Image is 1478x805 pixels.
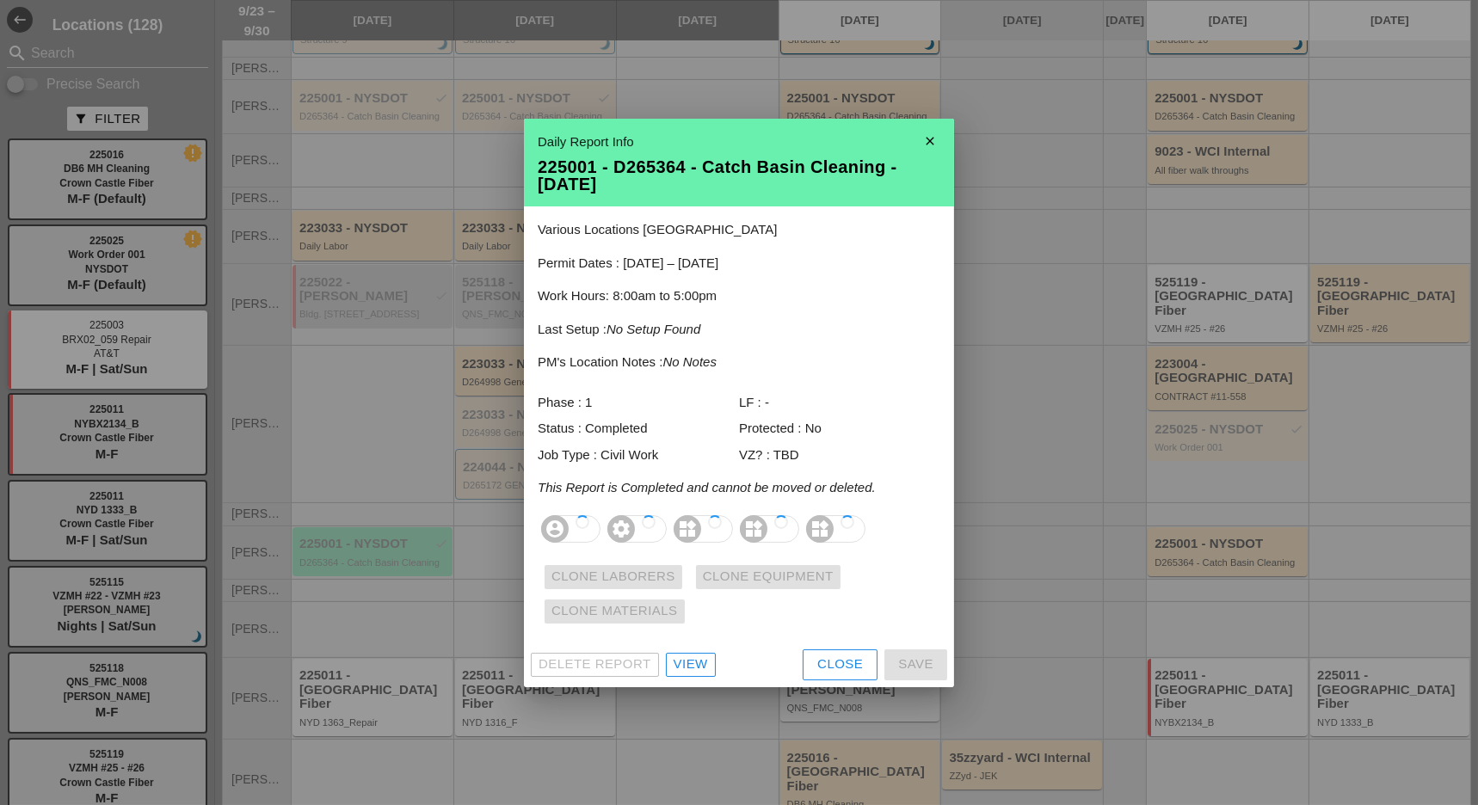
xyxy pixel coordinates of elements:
div: Protected : No [739,419,940,439]
a: View [666,653,716,677]
div: Daily Report Info [538,132,940,152]
i: No Notes [662,354,717,369]
p: Permit Dates : [DATE] – [DATE] [538,254,940,273]
div: View [674,654,708,674]
p: Work Hours: 8:00am to 5:00pm [538,286,940,306]
i: account_circle [541,515,569,543]
i: settings [607,515,635,543]
div: LF : - [739,393,940,413]
p: Various Locations [GEOGRAPHIC_DATA] [538,220,940,240]
div: VZ? : TBD [739,446,940,465]
div: Phase : 1 [538,393,739,413]
button: Close [803,649,878,680]
div: Job Type : Civil Work [538,446,739,465]
i: close [913,124,947,158]
div: 225001 - D265364 - Catch Basin Cleaning - [DATE] [538,158,940,193]
div: Status : Completed [538,419,739,439]
i: widgets [740,515,767,543]
i: widgets [806,515,834,543]
p: PM's Location Notes : [538,353,940,372]
p: Last Setup : [538,320,940,340]
i: This Report is Completed and cannot be moved or deleted. [538,480,876,495]
div: Close [817,654,863,674]
i: widgets [674,515,701,543]
i: No Setup Found [607,322,700,336]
